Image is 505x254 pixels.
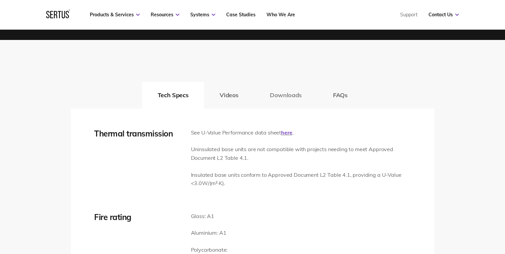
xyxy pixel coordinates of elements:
button: Videos [204,82,254,109]
iframe: Chat Widget [386,177,505,254]
a: Contact Us [428,12,459,18]
div: Fire rating [94,212,181,222]
p: Aluminium: A1 [191,229,237,237]
a: Who We Are [266,12,295,18]
div: Thermal transmission [94,128,181,138]
a: Products & Services [90,12,140,18]
p: Glass: A1 [191,212,237,221]
a: here [281,129,292,136]
p: Insulated base units conform to Approved Document L2 Table 4.1, providing a U-Value <3.0W/(m²·K). [191,171,411,188]
a: Systems [190,12,215,18]
button: Downloads [254,82,317,109]
button: FAQs [317,82,363,109]
p: See U-Value Performance data sheet . [191,128,411,137]
a: Resources [151,12,179,18]
p: Uninsulated base units are not compatible with projects needing to meet Approved Document L2 Tabl... [191,145,411,162]
a: Case Studies [226,12,255,18]
a: Support [400,12,418,18]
